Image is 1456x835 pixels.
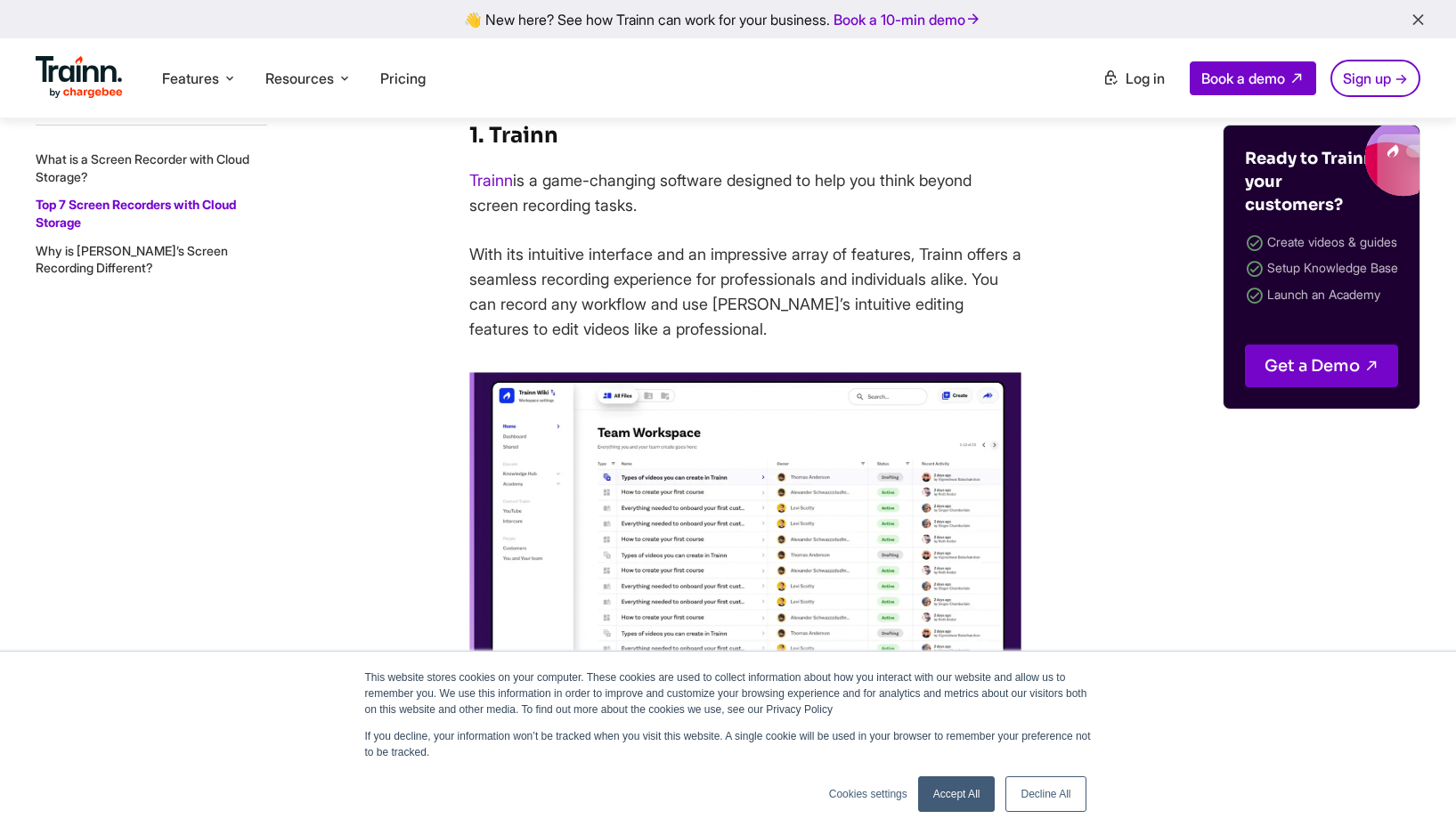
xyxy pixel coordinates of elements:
[1330,60,1420,97] a: Sign up →
[1240,126,1419,197] img: Trainn blogs
[265,69,334,88] span: Resources
[11,11,1445,28] div: 👋 New here? See how Trainn can work for your business.
[380,69,426,87] a: Pricing
[1190,61,1316,95] a: Book a demo
[365,669,1092,717] p: This website stores cookies on your computer. These cookies are used to collect information about...
[1245,283,1398,309] li: Launch an Academy
[1201,69,1285,87] span: Book a demo
[469,168,1021,218] p: is a game-changing software designed to help you think beyond screen recording tasks.
[1126,69,1165,87] span: Log in
[1005,776,1086,812] a: Decline All
[1245,345,1398,387] a: Get a Demo
[830,7,985,32] a: Book a 10-min demo
[36,197,236,230] a: Top 7 Screen Recorders with Cloud Storage
[829,786,907,802] a: Cookies settings
[469,122,558,149] strong: 1. Trainn
[36,242,228,275] a: Why is [PERSON_NAME]’s Screen Recording Different?
[36,56,123,99] img: Trainn Logo
[162,69,219,88] span: Features
[1245,256,1398,282] li: Setup Knowledge Base
[365,728,1092,760] p: If you decline, your information won’t be tracked when you visit this website. A single cookie wi...
[1092,62,1175,94] a: Log in
[469,370,1021,801] img: Illustration of Trainn’s screen recorder with cloud storage
[469,171,513,190] a: Trainn
[1245,231,1398,256] li: Create videos & guides
[918,776,996,812] a: Accept All
[36,151,249,184] a: What is a Screen Recorder with Cloud Storage?
[469,242,1021,342] p: With its intuitive interface and an impressive array of features, Trainn offers a seamless record...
